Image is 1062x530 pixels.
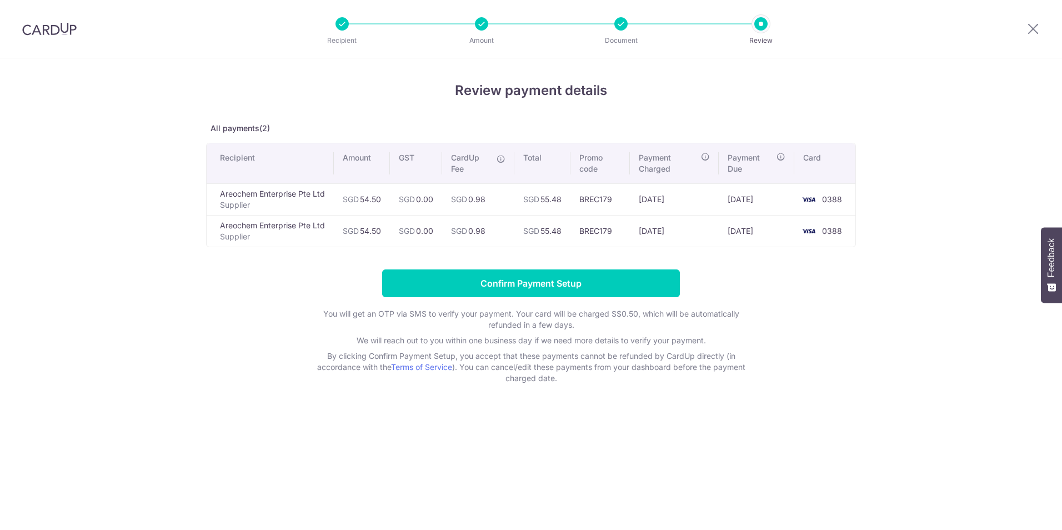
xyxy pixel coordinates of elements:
[390,183,442,215] td: 0.00
[399,194,415,204] span: SGD
[334,143,390,183] th: Amount
[728,152,773,174] span: Payment Due
[794,143,855,183] th: Card
[301,35,383,46] p: Recipient
[442,215,514,247] td: 0.98
[334,183,390,215] td: 54.50
[22,22,77,36] img: CardUp
[343,194,359,204] span: SGD
[440,35,523,46] p: Amount
[309,308,753,331] p: You will get an OTP via SMS to verify your payment. Your card will be charged S$0.50, which will ...
[514,143,570,183] th: Total
[343,226,359,236] span: SGD
[451,152,491,174] span: CardUp Fee
[719,183,794,215] td: [DATE]
[523,194,539,204] span: SGD
[207,183,334,215] td: Areochem Enterprise Pte Ltd
[390,143,442,183] th: GST
[207,215,334,247] td: Areochem Enterprise Pte Ltd
[334,215,390,247] td: 54.50
[719,215,794,247] td: [DATE]
[514,183,570,215] td: 55.48
[390,215,442,247] td: 0.00
[630,215,719,247] td: [DATE]
[442,183,514,215] td: 0.98
[822,226,842,236] span: 0388
[206,81,856,101] h4: Review payment details
[1041,227,1062,303] button: Feedback - Show survey
[570,183,630,215] td: BREC179
[451,226,467,236] span: SGD
[639,152,698,174] span: Payment Charged
[570,143,630,183] th: Promo code
[309,351,753,384] p: By clicking Confirm Payment Setup, you accept that these payments cannot be refunded by CardUp di...
[399,226,415,236] span: SGD
[570,215,630,247] td: BREC179
[798,193,820,206] img: <span class="translation_missing" title="translation missing: en.account_steps.new_confirm_form.b...
[206,123,856,134] p: All payments(2)
[822,194,842,204] span: 0388
[451,194,467,204] span: SGD
[514,215,570,247] td: 55.48
[630,183,719,215] td: [DATE]
[1046,238,1056,277] span: Feedback
[391,362,452,372] a: Terms of Service
[798,224,820,238] img: <span class="translation_missing" title="translation missing: en.account_steps.new_confirm_form.b...
[580,35,662,46] p: Document
[523,226,539,236] span: SGD
[382,269,680,297] input: Confirm Payment Setup
[220,199,325,211] p: Supplier
[207,143,334,183] th: Recipient
[309,335,753,346] p: We will reach out to you within one business day if we need more details to verify your payment.
[720,35,802,46] p: Review
[220,231,325,242] p: Supplier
